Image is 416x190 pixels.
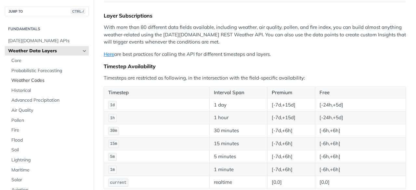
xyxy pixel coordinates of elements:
td: [-6h,+6h] [315,163,406,176]
td: 1 hour [210,111,267,124]
span: [DATE][DOMAIN_NAME] APIs [8,38,87,44]
button: Hide subpages for Weather Data Layers [82,48,87,54]
a: Historical [8,86,89,95]
span: Fire [11,127,87,133]
span: Advanced Precipitation [11,97,87,104]
td: [-7d,+6h] [267,137,315,150]
td: [-7d,+15d] [267,98,315,111]
span: 1h [110,116,115,120]
a: Pollen [8,116,89,125]
td: [0,0] [267,176,315,189]
td: 30 minutes [210,124,267,137]
span: Lightning [11,157,87,163]
a: Probabilistic Forecasting [8,66,89,76]
td: [-7d,+15d] [267,111,315,124]
td: [-7d,+6h] [267,150,315,163]
a: Weather Codes [8,76,89,85]
td: realtime [210,176,267,189]
td: [-6h,+6h] [315,124,406,137]
span: 5m [110,155,115,159]
span: 30m [110,129,117,133]
a: Solar [8,175,89,185]
span: Maritime [11,167,87,173]
span: Historical [11,87,87,94]
div: Timestep Availability [104,63,406,70]
th: Timestep [104,87,210,98]
p: are best practices for calling the API for different timesteps and layers. [104,51,406,58]
span: 15m [110,142,117,146]
h2: Fundamentals [5,26,89,32]
td: [0,0] [315,176,406,189]
span: 1d [110,103,115,108]
p: Timesteps are restricted as following, in the intersection with the field-specific availability: [104,74,406,82]
span: 1m [110,168,115,172]
a: Fire [8,125,89,135]
td: 1 minute [210,163,267,176]
th: Premium [267,87,315,98]
td: [-7d,+6h] [267,163,315,176]
td: [-7d,+6h] [267,124,315,137]
span: Weather Codes [11,77,87,84]
span: Weather Data Layers [8,48,80,54]
span: Solar [11,177,87,183]
td: [-6h,+6h] [315,137,406,150]
div: Layer Subscriptions [104,12,406,19]
span: Flood [11,137,87,144]
td: [-24h,+5d] [315,98,406,111]
a: Maritime [8,165,89,175]
a: Advanced Precipitation [8,95,89,105]
a: Core [8,56,89,66]
a: Lightning [8,155,89,165]
th: Free [315,87,406,98]
button: JUMP TOCTRL-/ [5,6,89,16]
span: Pollen [11,117,87,124]
a: [DATE][DOMAIN_NAME] APIs [5,36,89,46]
a: Soil [8,145,89,155]
td: [-6h,+6h] [315,150,406,163]
span: CTRL-/ [71,9,85,14]
span: Soil [11,147,87,153]
td: [-24h,+5d] [315,111,406,124]
td: 15 minutes [210,137,267,150]
a: Here [104,51,114,57]
a: Weather Data LayersHide subpages for Weather Data Layers [5,46,89,56]
a: Air Quality [8,106,89,115]
span: Probabilistic Forecasting [11,68,87,74]
span: Core [11,57,87,64]
p: With more than 80 different data fields available, including weather, air quality, pollen, and fi... [104,24,406,46]
th: Interval Span [210,87,267,98]
a: Flood [8,135,89,145]
td: 1 day [210,98,267,111]
td: 5 minutes [210,150,267,163]
span: current [110,181,126,185]
span: Air Quality [11,107,87,114]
